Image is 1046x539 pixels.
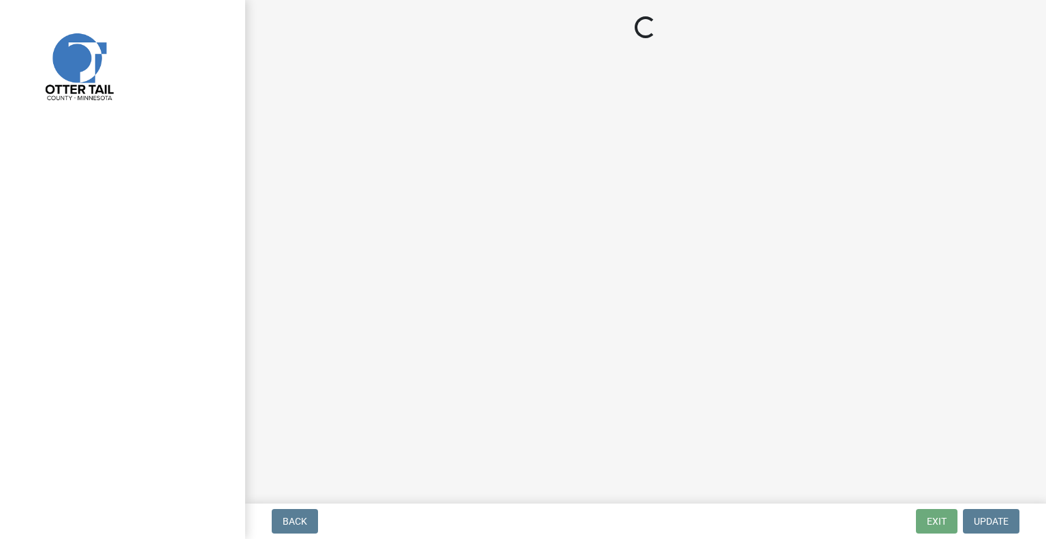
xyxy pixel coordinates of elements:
[963,509,1019,534] button: Update
[27,14,129,117] img: Otter Tail County, Minnesota
[974,516,1009,527] span: Update
[283,516,307,527] span: Back
[916,509,957,534] button: Exit
[272,509,318,534] button: Back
